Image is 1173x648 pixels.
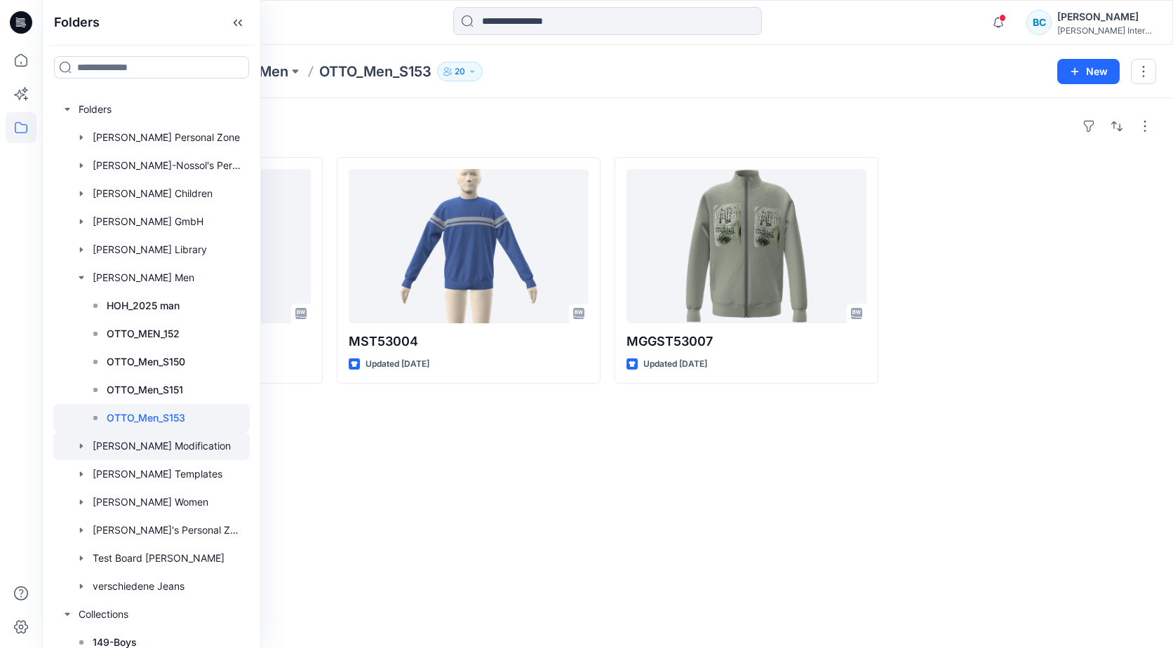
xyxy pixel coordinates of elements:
a: MST53004 [349,169,589,323]
p: OTTO_Men_S150 [107,353,185,370]
p: MST53004 [349,332,589,351]
p: 20 [455,64,465,79]
p: OTTO_MEN_152 [107,325,180,342]
a: MGGST53007 [626,169,866,323]
p: OTTO_Men_S153 [107,410,185,426]
button: New [1057,59,1120,84]
p: Updated [DATE] [366,357,429,372]
div: [PERSON_NAME] [1057,8,1155,25]
div: [PERSON_NAME] International [1057,25,1155,36]
p: Updated [DATE] [643,357,707,372]
p: OTTO_Men_S151 [107,382,183,398]
div: BC [1026,10,1052,35]
p: HOH_2025 man [107,297,180,314]
button: 20 [437,62,483,81]
p: MGGST53007 [626,332,866,351]
p: OTTO_Men_S153 [319,62,431,81]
